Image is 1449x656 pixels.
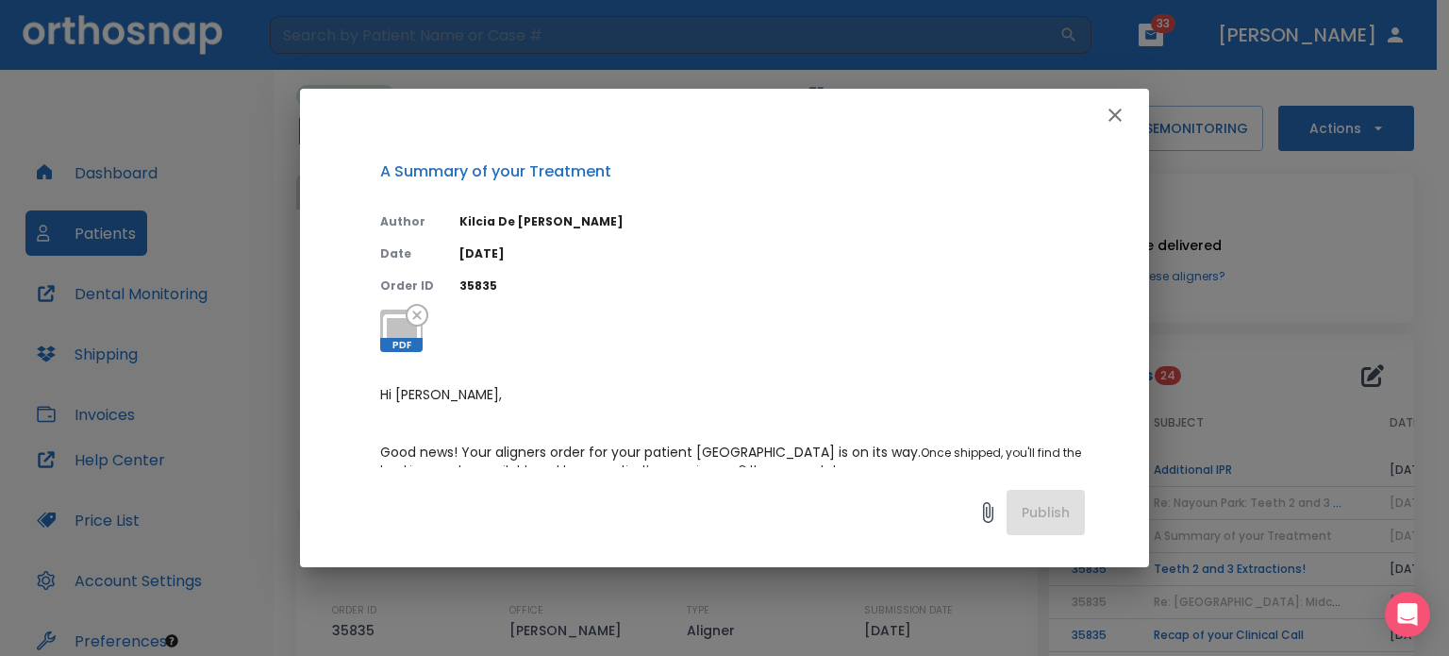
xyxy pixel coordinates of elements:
p: 35835 [459,278,1085,294]
p: Author [380,213,437,230]
div: Open Intercom Messenger [1385,592,1430,637]
p: Order ID [380,278,437,294]
p: Once shipped, you'll find the tracking number available next to your patient’s name in your Ortho... [380,444,1085,479]
span: Hi [PERSON_NAME], [380,385,502,404]
p: Kilcia De [PERSON_NAME] [459,213,1085,230]
span: PDF [380,338,423,352]
p: [DATE] [459,245,1085,262]
span: Good news! Your aligners order for your patient [GEOGRAPHIC_DATA] is on its way. [380,443,921,462]
p: Date [380,245,437,262]
p: A Summary of your Treatment [380,160,1085,183]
